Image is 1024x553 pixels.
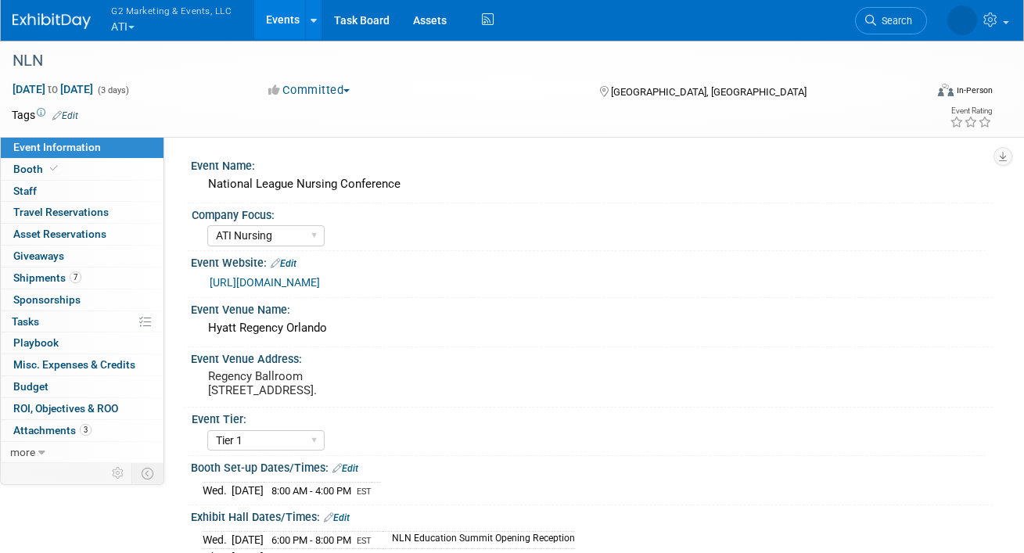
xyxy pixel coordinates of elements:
[13,206,109,218] span: Travel Reservations
[12,107,78,123] td: Tags
[132,463,164,483] td: Toggle Event Tabs
[208,369,508,397] pre: Regency Ballroom [STREET_ADDRESS].
[383,532,575,549] td: NLN Education Summit Opening Reception
[13,293,81,306] span: Sponsorships
[111,2,232,19] span: G2 Marketing & Events, LLC
[191,347,993,367] div: Event Venue Address:
[191,154,993,174] div: Event Name:
[1,442,163,463] a: more
[1,181,163,202] a: Staff
[271,258,296,269] a: Edit
[105,463,132,483] td: Personalize Event Tab Strip
[1,246,163,267] a: Giveaways
[611,86,807,98] span: [GEOGRAPHIC_DATA], [GEOGRAPHIC_DATA]
[357,487,372,497] span: EST
[13,185,37,197] span: Staff
[271,485,351,497] span: 8:00 AM - 4:00 PM
[12,315,39,328] span: Tasks
[1,332,163,354] a: Playbook
[13,424,92,436] span: Attachments
[13,228,106,240] span: Asset Reservations
[13,380,49,393] span: Budget
[203,532,232,549] td: Wed.
[50,164,58,173] i: Booth reservation complete
[324,512,350,523] a: Edit
[1,268,163,289] a: Shipments7
[203,483,232,499] td: Wed.
[13,336,59,349] span: Playbook
[191,505,993,526] div: Exhibit Hall Dates/Times:
[10,446,35,458] span: more
[1,159,163,180] a: Booth
[13,402,118,415] span: ROI, Objectives & ROO
[45,83,60,95] span: to
[232,532,264,549] td: [DATE]
[96,85,129,95] span: (3 days)
[263,82,356,99] button: Committed
[80,424,92,436] span: 3
[1,398,163,419] a: ROI, Objectives & ROO
[12,82,94,96] span: [DATE] [DATE]
[13,163,61,175] span: Booth
[191,456,993,476] div: Booth Set-up Dates/Times:
[52,110,78,121] a: Edit
[203,316,981,340] div: Hyatt Regency Orlando
[1,137,163,158] a: Event Information
[1,420,163,441] a: Attachments3
[357,536,372,546] span: EST
[191,298,993,318] div: Event Venue Name:
[938,84,954,96] img: Format-Inperson.png
[70,271,81,283] span: 7
[950,107,992,115] div: Event Rating
[849,81,993,105] div: Event Format
[947,5,977,35] img: Nora McQuillan
[13,271,81,284] span: Shipments
[7,47,909,75] div: NLN
[1,202,163,223] a: Travel Reservations
[876,15,912,27] span: Search
[191,251,993,271] div: Event Website:
[1,289,163,311] a: Sponsorships
[192,203,986,223] div: Company Focus:
[956,84,993,96] div: In-Person
[1,311,163,332] a: Tasks
[1,354,163,375] a: Misc. Expenses & Credits
[271,534,351,546] span: 6:00 PM - 8:00 PM
[203,172,981,196] div: National League Nursing Conference
[1,376,163,397] a: Budget
[13,141,101,153] span: Event Information
[232,483,264,499] td: [DATE]
[13,250,64,262] span: Giveaways
[855,7,927,34] a: Search
[13,358,135,371] span: Misc. Expenses & Credits
[210,276,320,289] a: [URL][DOMAIN_NAME]
[13,13,91,29] img: ExhibitDay
[332,463,358,474] a: Edit
[1,224,163,245] a: Asset Reservations
[192,408,986,427] div: Event Tier:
